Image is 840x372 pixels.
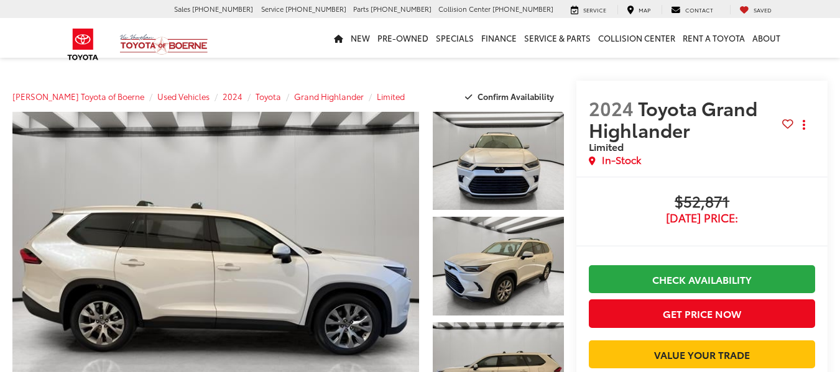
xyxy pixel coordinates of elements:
[174,4,190,14] span: Sales
[261,4,284,14] span: Service
[793,114,815,136] button: Actions
[589,212,815,224] span: [DATE] Price:
[12,91,144,102] a: [PERSON_NAME] Toyota of Boerne
[157,91,210,102] a: Used Vehicles
[347,18,374,58] a: New
[371,4,432,14] span: [PHONE_NUMBER]
[617,5,660,15] a: Map
[520,18,594,58] a: Service & Parts: Opens in a new tab
[685,6,713,14] span: Contact
[583,6,606,14] span: Service
[438,4,491,14] span: Collision Center
[639,6,650,14] span: Map
[374,18,432,58] a: Pre-Owned
[594,18,679,58] a: Collision Center
[679,18,749,58] a: Rent a Toyota
[589,193,815,212] span: $52,871
[433,217,564,315] a: Expand Photo 2
[60,24,106,65] img: Toyota
[749,18,784,58] a: About
[478,18,520,58] a: Finance
[492,4,553,14] span: [PHONE_NUMBER]
[432,216,566,317] img: 2024 Toyota Grand Highlander Limited
[119,34,208,55] img: Vic Vaughan Toyota of Boerne
[561,5,616,15] a: Service
[803,120,805,130] span: dropdown dots
[602,153,641,167] span: In-Stock
[589,94,634,121] span: 2024
[589,265,815,293] a: Check Availability
[754,6,772,14] span: Saved
[589,139,624,153] span: Limited
[432,18,478,58] a: Specials
[730,5,781,15] a: My Saved Vehicles
[192,4,253,14] span: [PHONE_NUMBER]
[458,86,565,107] button: Confirm Availability
[377,91,405,102] a: Limited
[353,4,369,14] span: Parts
[478,91,554,102] span: Confirm Availability
[285,4,346,14] span: [PHONE_NUMBER]
[589,299,815,327] button: Get Price Now
[433,112,564,210] a: Expand Photo 1
[589,340,815,368] a: Value Your Trade
[330,18,347,58] a: Home
[223,91,242,102] a: 2024
[256,91,281,102] a: Toyota
[294,91,364,102] a: Grand Highlander
[662,5,722,15] a: Contact
[589,94,757,143] span: Toyota Grand Highlander
[432,111,566,211] img: 2024 Toyota Grand Highlander Limited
